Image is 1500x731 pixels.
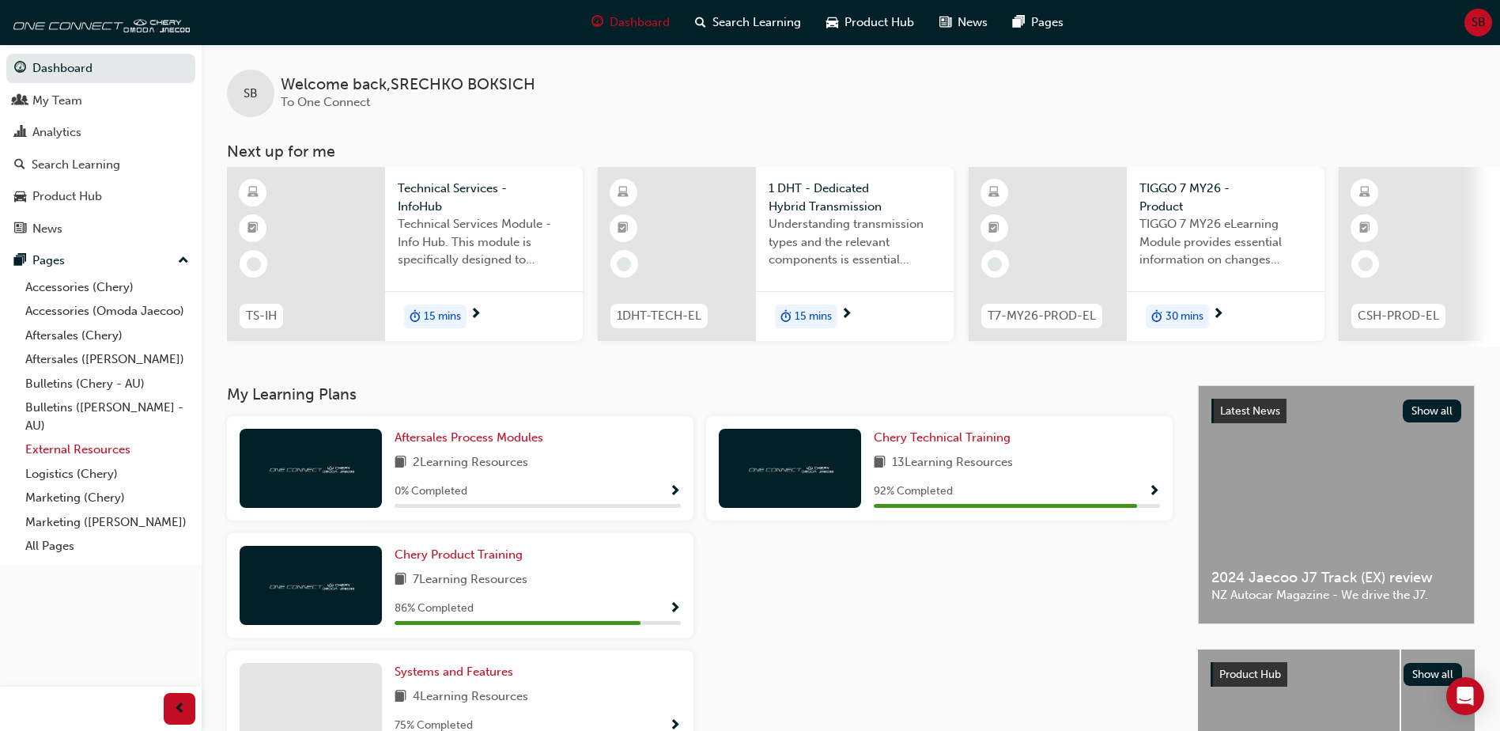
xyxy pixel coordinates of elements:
span: Pages [1031,13,1064,32]
span: TIGGO 7 MY26 eLearning Module provides essential information on changes introduced with the new M... [1139,215,1312,269]
span: next-icon [470,308,482,322]
span: Technical Services Module - Info Hub. This module is specifically designed to address the require... [398,215,570,269]
div: My Team [32,92,82,110]
button: Show Progress [669,599,681,619]
span: 4 Learning Resources [413,687,528,707]
span: Show Progress [669,602,681,616]
a: Aftersales ([PERSON_NAME]) [19,347,195,372]
span: chart-icon [14,126,26,140]
span: learningRecordVerb_NONE-icon [988,257,1002,271]
span: Understanding transmission types and the relevant components is essential knowledge required for ... [769,215,941,269]
span: car-icon [826,13,838,32]
span: booktick-icon [247,218,259,239]
span: learningResourceType_ELEARNING-icon [1359,183,1370,203]
span: 1 DHT - Dedicated Hybrid Transmission [769,180,941,215]
span: book-icon [874,453,886,473]
button: Pages [6,246,195,275]
span: Chery Product Training [395,547,523,562]
a: news-iconNews [927,6,1000,39]
span: TIGGO 7 MY26 - Product [1139,180,1312,215]
a: Accessories (Chery) [19,275,195,300]
span: news-icon [14,222,26,237]
a: Accessories (Omoda Jaecoo) [19,299,195,324]
a: Search Learning [6,150,195,180]
div: Analytics [32,123,81,142]
a: Chery Technical Training [874,429,1017,447]
a: Dashboard [6,54,195,83]
a: Logistics (Chery) [19,462,195,487]
span: pages-icon [1013,13,1025,32]
h3: My Learning Plans [227,385,1173,403]
a: Bulletins ([PERSON_NAME] - AU) [19,396,195,437]
a: My Team [6,86,195,116]
div: Pages [32,252,65,270]
span: book-icon [395,453,406,473]
span: learningResourceType_ELEARNING-icon [247,183,259,203]
span: Latest News [1220,404,1280,418]
span: Search Learning [712,13,801,32]
span: Welcome back , SRECHKO BOKSICH [281,76,535,94]
a: guage-iconDashboard [579,6,682,39]
a: External Resources [19,437,195,462]
a: car-iconProduct Hub [814,6,927,39]
span: prev-icon [174,699,186,719]
a: Latest NewsShow all2024 Jaecoo J7 Track (EX) reviewNZ Autocar Magazine - We drive the J7. [1198,385,1475,624]
span: next-icon [841,308,852,322]
span: Product Hub [844,13,914,32]
span: booktick-icon [1359,218,1370,239]
span: Chery Technical Training [874,430,1011,445]
span: learningRecordVerb_NONE-icon [247,257,261,271]
span: learningRecordVerb_NONE-icon [1358,257,1373,271]
img: oneconnect [8,6,190,38]
span: book-icon [395,570,406,590]
a: Marketing ([PERSON_NAME]) [19,510,195,535]
span: NZ Autocar Magazine - We drive the J7. [1211,586,1461,604]
span: search-icon [695,13,706,32]
span: pages-icon [14,254,26,268]
button: Show Progress [1148,482,1160,502]
a: News [6,214,195,244]
img: oneconnect [267,460,354,475]
span: To One Connect [281,95,370,109]
span: up-icon [178,251,189,271]
button: SB [1464,9,1492,36]
a: pages-iconPages [1000,6,1076,39]
span: Aftersales Process Modules [395,430,543,445]
a: Bulletins (Chery - AU) [19,372,195,396]
span: 2024 Jaecoo J7 Track (EX) review [1211,569,1461,587]
button: DashboardMy TeamAnalyticsSearch LearningProduct HubNews [6,51,195,246]
span: 15 mins [424,308,461,326]
span: Technical Services - InfoHub [398,180,570,215]
a: Chery Product Training [395,546,529,564]
a: Product Hub [6,182,195,211]
a: Latest NewsShow all [1211,399,1461,424]
a: Analytics [6,118,195,147]
a: Systems and Features [395,663,520,681]
span: SB [244,85,258,103]
span: 2 Learning Resources [413,453,528,473]
div: News [32,220,62,238]
span: next-icon [1212,308,1224,322]
span: book-icon [395,687,406,707]
span: learningResourceType_ELEARNING-icon [618,183,629,203]
span: learningResourceType_ELEARNING-icon [988,183,999,203]
span: 1DHT-TECH-EL [617,307,701,325]
span: 0 % Completed [395,483,467,501]
span: 92 % Completed [874,483,953,501]
span: 15 mins [795,308,832,326]
span: Systems and Features [395,665,513,679]
span: learningRecordVerb_NONE-icon [617,257,631,271]
a: TS-IHTechnical Services - InfoHubTechnical Services Module - Info Hub. This module is specificall... [227,167,583,341]
button: Show all [1403,400,1462,422]
span: duration-icon [410,306,421,327]
div: Product Hub [32,187,102,206]
span: 30 mins [1166,308,1203,326]
span: booktick-icon [618,218,629,239]
span: people-icon [14,94,26,108]
span: Product Hub [1219,668,1281,681]
button: Show all [1404,663,1463,686]
button: Show Progress [669,482,681,502]
div: Search Learning [32,156,120,174]
span: Show Progress [669,485,681,499]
